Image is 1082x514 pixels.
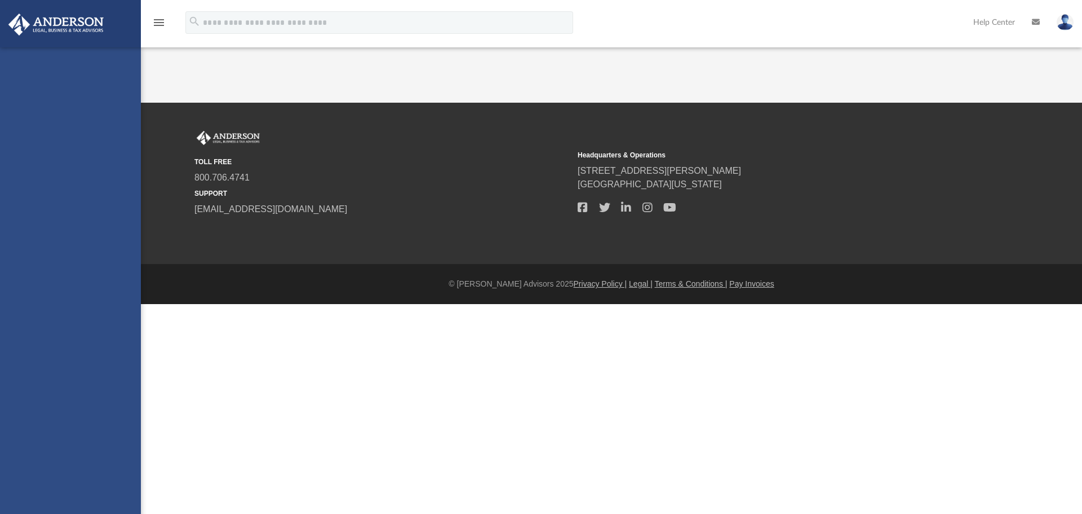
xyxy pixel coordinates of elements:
small: Headquarters & Operations [578,150,953,160]
small: TOLL FREE [194,157,570,167]
img: User Pic [1057,14,1074,30]
img: Anderson Advisors Platinum Portal [194,131,262,146]
i: search [188,15,201,28]
i: menu [152,16,166,29]
a: Terms & Conditions | [655,279,728,288]
a: Legal | [629,279,653,288]
img: Anderson Advisors Platinum Portal [5,14,107,36]
div: © [PERSON_NAME] Advisors 2025 [141,278,1082,290]
small: SUPPORT [194,188,570,199]
a: menu [152,21,166,29]
a: [EMAIL_ADDRESS][DOMAIN_NAME] [194,204,347,214]
a: [STREET_ADDRESS][PERSON_NAME] [578,166,741,175]
a: Pay Invoices [729,279,774,288]
a: Privacy Policy | [574,279,627,288]
a: [GEOGRAPHIC_DATA][US_STATE] [578,179,722,189]
a: 800.706.4741 [194,173,250,182]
